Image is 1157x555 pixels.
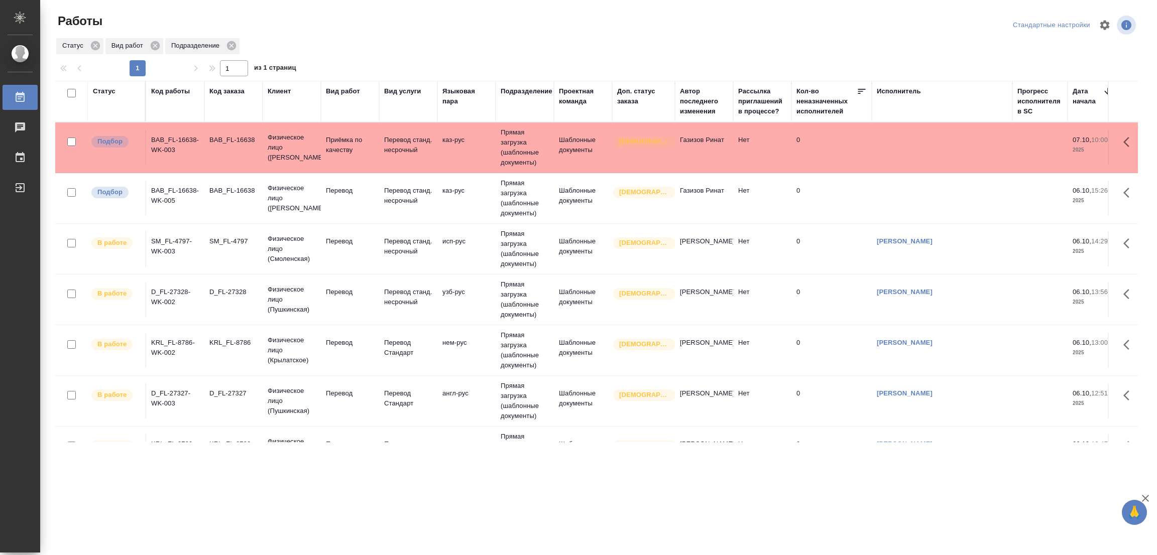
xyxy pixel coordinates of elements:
td: [PERSON_NAME] [675,282,733,317]
p: 06.10, [1073,339,1091,346]
p: В работе [97,339,127,349]
p: В работе [97,289,127,299]
button: Здесь прячутся важные кнопки [1117,130,1141,154]
p: 15:26 [1091,187,1108,194]
td: D_FL-27328-WK-002 [146,282,204,317]
td: 0 [791,130,872,165]
p: Вид работ [111,41,147,51]
td: [PERSON_NAME] [675,333,733,368]
td: англ-рус [437,383,496,419]
p: Перевод [326,236,374,246]
p: Перевод Стандарт [384,338,432,358]
div: D_FL-27328 [209,287,258,297]
td: Нет [733,130,791,165]
td: каз-рус [437,130,496,165]
div: Исполнитель выполняет работу [90,388,140,402]
div: Можно подбирать исполнителей [90,135,140,149]
td: Нет [733,282,791,317]
p: В работе [97,390,127,400]
td: Шаблонные документы [554,383,612,419]
div: Исполнитель выполняет работу [90,439,140,453]
button: 🙏 [1122,500,1147,525]
p: 06.10, [1073,237,1091,245]
p: 06.10, [1073,288,1091,296]
td: Прямая загрузка (шаблонные документы) [496,173,554,223]
p: В работе [97,238,127,248]
p: Подбор [97,187,123,197]
p: 2025 [1073,246,1113,256]
p: Физическое лицо ([PERSON_NAME]) [268,132,316,163]
a: [PERSON_NAME] [877,389,933,397]
p: 07.10, [1073,136,1091,144]
p: [DEMOGRAPHIC_DATA] [619,187,669,197]
span: Настроить таблицу [1093,13,1117,37]
p: Перевод станд. несрочный [384,135,432,155]
p: Подбор [97,136,123,147]
td: Нет [733,434,791,469]
div: split button [1010,18,1093,33]
p: Приёмка по качеству [326,135,374,155]
td: 0 [791,434,872,469]
span: Посмотреть информацию [1117,16,1138,35]
p: 13:00 [1091,339,1108,346]
div: SM_FL-4797 [209,236,258,246]
td: KRL_FL-8786-WK-002 [146,333,204,368]
p: Перевод [326,439,374,449]
td: 0 [791,181,872,216]
div: Дата начала [1073,86,1103,106]
span: из 1 страниц [254,62,296,76]
div: Кол-во неназначенных исполнителей [796,86,857,116]
p: Перевод [326,338,374,348]
td: Прямая загрузка (шаблонные документы) [496,325,554,375]
td: Нет [733,383,791,419]
p: 2025 [1073,398,1113,408]
div: Можно подбирать исполнителей [90,186,140,199]
p: Перевод [326,186,374,196]
div: Исполнитель [877,86,921,96]
p: Физическое лицо (Смоленская) [268,234,316,264]
td: [PERSON_NAME] [675,383,733,419]
p: 06.10, [1073,440,1091,448]
p: Перевод станд. несрочный [384,236,432,256]
p: Физическое лицо (Пушкинская) [268,285,316,315]
button: Здесь прячутся важные кнопки [1117,231,1141,255]
p: 13:56 [1091,288,1108,296]
a: [PERSON_NAME] [877,288,933,296]
td: Нет [733,181,791,216]
td: BAB_FL-16638-WK-005 [146,181,204,216]
a: [PERSON_NAME] [877,440,933,448]
p: Перевод [326,287,374,297]
span: 🙏 [1126,502,1143,523]
td: Шаблонные документы [554,231,612,266]
td: Нет [733,231,791,266]
p: [DEMOGRAPHIC_DATA] [619,390,669,400]
div: Клиент [268,86,291,96]
div: Автор последнего изменения [680,86,728,116]
td: KRL_FL-8789-WK-002 [146,434,204,469]
td: Шаблонные документы [554,333,612,368]
div: Исполнитель выполняет работу [90,287,140,301]
td: 0 [791,333,872,368]
div: BAB_FL-16638 [209,135,258,145]
div: Проектная команда [559,86,607,106]
div: BAB_FL-16638 [209,186,258,196]
p: 06.10, [1073,389,1091,397]
div: Языковая пара [442,86,491,106]
td: узб-рус [437,282,496,317]
p: [DEMOGRAPHIC_DATA] [619,441,669,451]
p: [DEMOGRAPHIC_DATA] [619,289,669,299]
td: 0 [791,282,872,317]
p: 2025 [1073,196,1113,206]
a: [PERSON_NAME] [877,339,933,346]
td: Прямая загрузка (шаблонные документы) [496,376,554,426]
td: 0 [791,231,872,266]
td: Шаблонные документы [554,282,612,317]
button: Здесь прячутся важные кнопки [1117,383,1141,407]
p: Физическое лицо (Пушкинская) [268,386,316,416]
td: кирг-рус [437,434,496,469]
p: 10:00 [1091,136,1108,144]
p: 12:51 [1091,389,1108,397]
div: Подразделение [165,38,240,54]
div: Статус [56,38,103,54]
div: Исполнитель выполняет работу [90,338,140,351]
